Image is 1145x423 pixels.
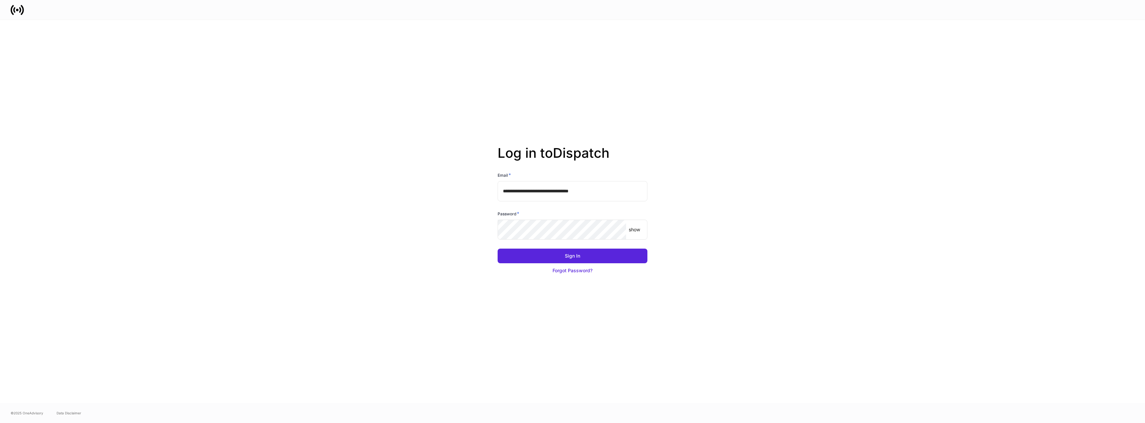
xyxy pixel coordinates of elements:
h2: Log in to Dispatch [498,145,647,172]
div: Forgot Password? [553,267,592,274]
button: Sign In [498,249,647,263]
div: Sign In [565,253,580,259]
span: © 2025 OneAdvisory [11,410,43,416]
p: show [629,226,640,233]
h6: Password [498,210,519,217]
h6: Email [498,172,511,178]
button: Forgot Password? [498,263,647,278]
a: Data Disclaimer [57,410,81,416]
